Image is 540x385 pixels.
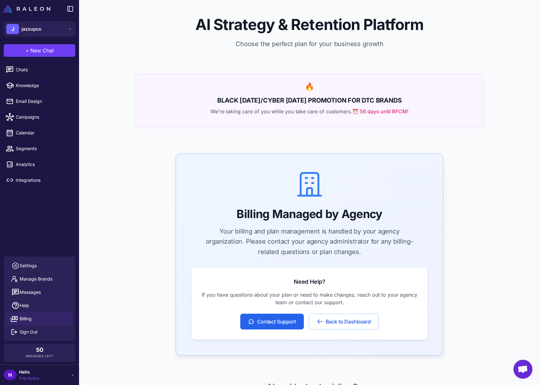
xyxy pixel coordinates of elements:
span: Messages Left [26,354,53,358]
a: Analytics [3,158,77,171]
span: + [26,47,29,54]
span: 🔥 [305,82,314,91]
a: Integrations [3,174,77,187]
h3: Need Help? [202,277,417,286]
span: Campaigns [16,114,71,121]
p: Your billing and plan management is handled by your agency organization. Please contact your agen... [203,226,416,257]
span: Analytics [16,161,71,168]
a: Chats [3,63,77,76]
button: Jjazzupco [4,21,75,37]
p: We're taking care of you while you take care of customers. [143,108,476,115]
button: Contact Support [240,314,304,329]
span: Help [20,302,29,309]
span: Sign Out [20,329,38,335]
h2: BLACK [DATE]/CYBER [DATE] PROMOTION FOR DTC BRANDS [143,96,476,105]
span: Integrations [16,177,71,184]
button: Messages [6,286,73,299]
span: Trial Active [19,376,39,381]
img: Raleon Logo [4,5,50,13]
a: Email Design [3,95,77,108]
div: J [6,24,19,34]
span: Settings [20,262,37,269]
span: 50 [36,347,43,353]
span: Email Design [16,98,71,105]
a: Campaigns [3,110,77,124]
h1: AI Strategy & Retention Platform [89,15,530,34]
button: +New Chat [4,44,75,57]
button: Sign Out [6,325,73,339]
span: Segments [16,145,71,152]
button: Back to Dashboard [309,314,379,329]
span: Billing [20,315,32,322]
h2: Billing Managed by Agency [191,207,428,221]
p: If you have questions about your plan or need to make changes, reach out to your agency team or c... [202,291,417,306]
span: Messages [20,289,41,296]
span: ⏰ 56 days until BFCM! [352,108,408,115]
span: Hello [19,369,39,376]
span: New Chat [30,47,54,54]
span: Knowledge [16,82,71,89]
div: Open chat [513,360,532,379]
a: Raleon Logo [4,5,53,13]
a: Help [6,299,73,312]
span: Calendar [16,129,71,136]
a: Calendar [3,126,77,139]
a: Knowledge [3,79,77,92]
span: Manage Brands [20,275,52,282]
a: Segments [3,142,77,155]
span: Chats [16,66,71,73]
div: H [4,370,16,380]
p: Choose the perfect plan for your business growth [89,39,530,49]
span: jazzupco [21,26,41,33]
